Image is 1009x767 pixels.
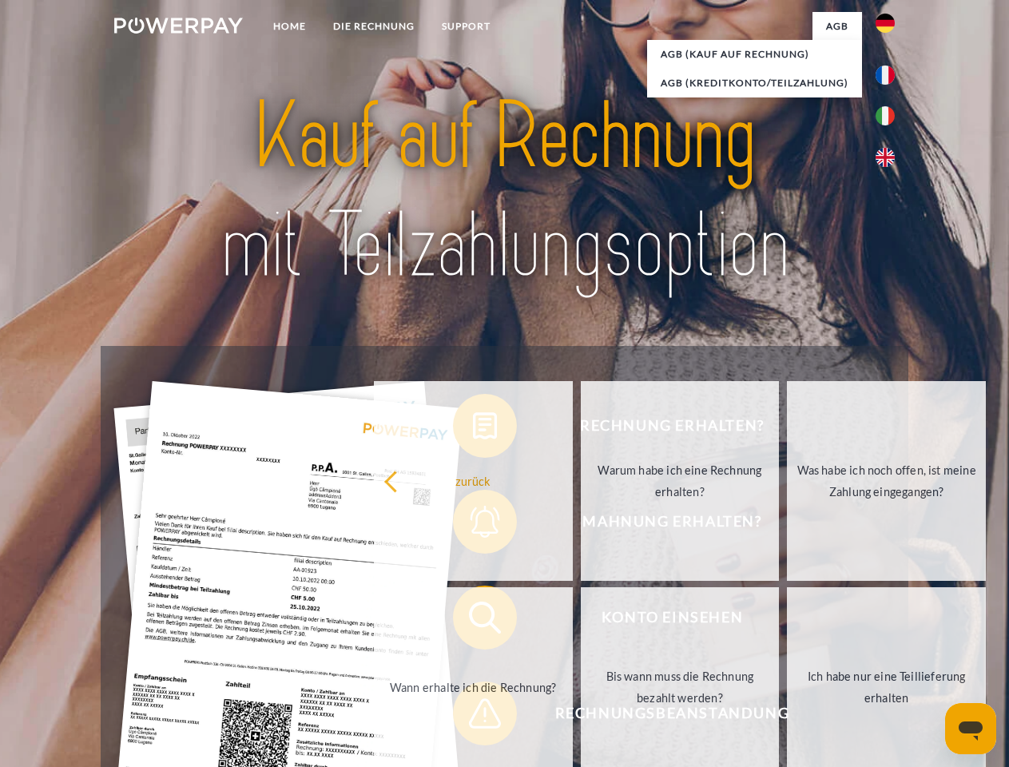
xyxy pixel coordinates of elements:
[876,14,895,33] img: de
[945,703,996,754] iframe: Schaltfläche zum Öffnen des Messaging-Fensters
[428,12,504,41] a: SUPPORT
[796,459,976,503] div: Was habe ich noch offen, ist meine Zahlung eingegangen?
[153,77,856,306] img: title-powerpay_de.svg
[876,148,895,167] img: en
[876,66,895,85] img: fr
[590,666,770,709] div: Bis wann muss die Rechnung bezahlt werden?
[383,470,563,491] div: zurück
[114,18,243,34] img: logo-powerpay-white.svg
[647,69,862,97] a: AGB (Kreditkonto/Teilzahlung)
[876,106,895,125] img: it
[260,12,320,41] a: Home
[320,12,428,41] a: DIE RECHNUNG
[787,381,986,581] a: Was habe ich noch offen, ist meine Zahlung eingegangen?
[590,459,770,503] div: Warum habe ich eine Rechnung erhalten?
[383,676,563,697] div: Wann erhalte ich die Rechnung?
[647,40,862,69] a: AGB (Kauf auf Rechnung)
[812,12,862,41] a: agb
[796,666,976,709] div: Ich habe nur eine Teillieferung erhalten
